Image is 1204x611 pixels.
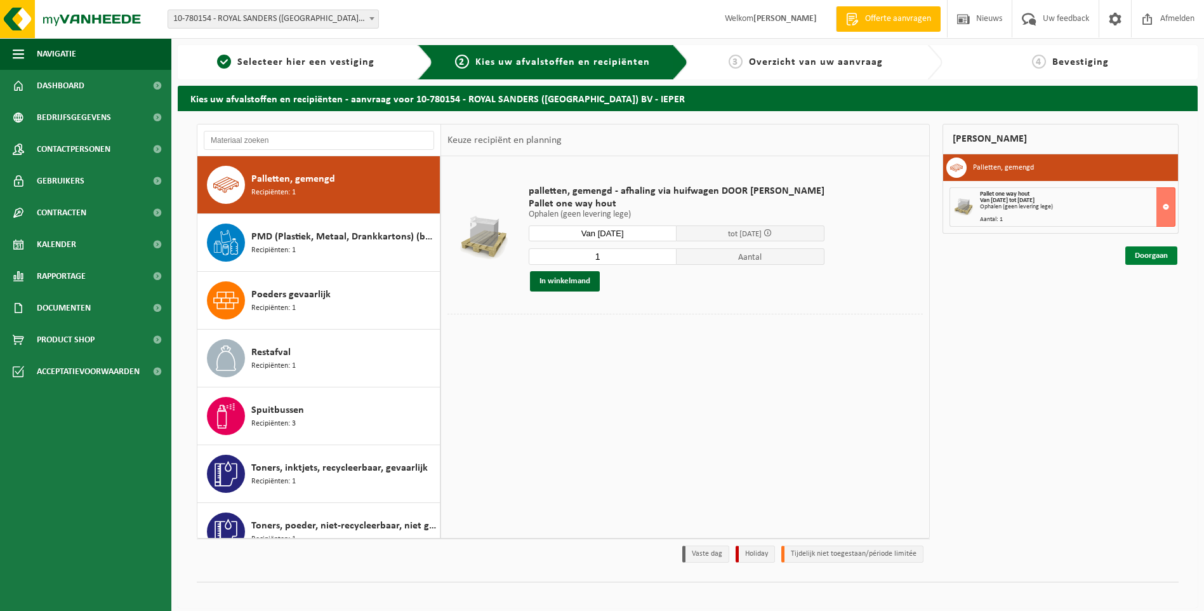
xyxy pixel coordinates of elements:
[980,217,1175,223] div: Aantal: 1
[781,546,923,563] li: Tijdelijk niet toegestaan/période limitée
[168,10,378,28] span: 10-780154 - ROYAL SANDERS (BELGIUM) BV - IEPER
[197,330,440,387] button: Restafval Recipiënten: 1
[184,55,407,70] a: 1Selecteer hier een vestiging
[197,387,440,445] button: Spuitbussen Recipiënten: 3
[973,158,1034,178] h3: Palletten, gemengd
[37,356,140,387] span: Acceptatievoorwaarden
[475,57,650,67] span: Kies uw afvalstoffen en recipiënten
[736,546,775,563] li: Holiday
[37,38,76,70] span: Navigatie
[441,124,568,156] div: Keuze recipiënt en planning
[197,445,440,503] button: Toners, inktjets, recycleerbaar, gevaarlijk Recipiënten: 1
[529,198,824,210] span: Pallet one way hout
[197,503,440,561] button: Toners, poeder, niet-recycleerbaar, niet gevaarlijk Recipiënten: 1
[37,324,95,356] span: Product Shop
[178,86,1198,111] h2: Kies uw afvalstoffen en recipiënten - aanvraag voor 10-780154 - ROYAL SANDERS ([GEOGRAPHIC_DATA])...
[836,6,941,32] a: Offerte aanvragen
[980,191,1029,198] span: Pallet one way hout
[251,171,335,187] span: Palletten, gemengd
[1052,57,1109,67] span: Bevestiging
[197,156,440,214] button: Palletten, gemengd Recipiënten: 1
[37,165,84,197] span: Gebruikers
[251,345,291,360] span: Restafval
[197,214,440,272] button: PMD (Plastiek, Metaal, Drankkartons) (bedrijven) Recipiënten: 1
[677,248,824,265] span: Aantal
[37,197,86,229] span: Contracten
[729,55,743,69] span: 3
[237,57,374,67] span: Selecteer hier een vestiging
[251,287,331,302] span: Poeders gevaarlijk
[37,70,84,102] span: Dashboard
[251,460,428,476] span: Toners, inktjets, recycleerbaar, gevaarlijk
[168,10,379,29] span: 10-780154 - ROYAL SANDERS (BELGIUM) BV - IEPER
[37,260,86,292] span: Rapportage
[980,204,1175,210] div: Ophalen (geen levering lege)
[529,225,677,241] input: Selecteer datum
[529,185,824,198] span: palletten, gemengd - afhaling via huifwagen DOOR [PERSON_NAME]
[728,230,762,238] span: tot [DATE]
[217,55,231,69] span: 1
[197,272,440,330] button: Poeders gevaarlijk Recipiënten: 1
[251,476,296,488] span: Recipiënten: 1
[37,292,91,324] span: Documenten
[1032,55,1046,69] span: 4
[943,124,1179,154] div: [PERSON_NAME]
[251,360,296,372] span: Recipiënten: 1
[862,13,934,25] span: Offerte aanvragen
[682,546,729,563] li: Vaste dag
[251,302,296,314] span: Recipiënten: 1
[251,187,296,199] span: Recipiënten: 1
[251,518,437,534] span: Toners, poeder, niet-recycleerbaar, niet gevaarlijk
[204,131,434,150] input: Materiaal zoeken
[980,197,1035,204] strong: Van [DATE] tot [DATE]
[251,418,296,430] span: Recipiënten: 3
[37,133,110,165] span: Contactpersonen
[251,229,437,245] span: PMD (Plastiek, Metaal, Drankkartons) (bedrijven)
[749,57,883,67] span: Overzicht van uw aanvraag
[530,271,600,292] button: In winkelmand
[251,534,296,546] span: Recipiënten: 1
[251,403,304,418] span: Spuitbussen
[753,14,817,23] strong: [PERSON_NAME]
[529,210,824,219] p: Ophalen (geen levering lege)
[1125,246,1177,265] a: Doorgaan
[37,229,76,260] span: Kalender
[455,55,469,69] span: 2
[37,102,111,133] span: Bedrijfsgegevens
[251,245,296,257] span: Recipiënten: 1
